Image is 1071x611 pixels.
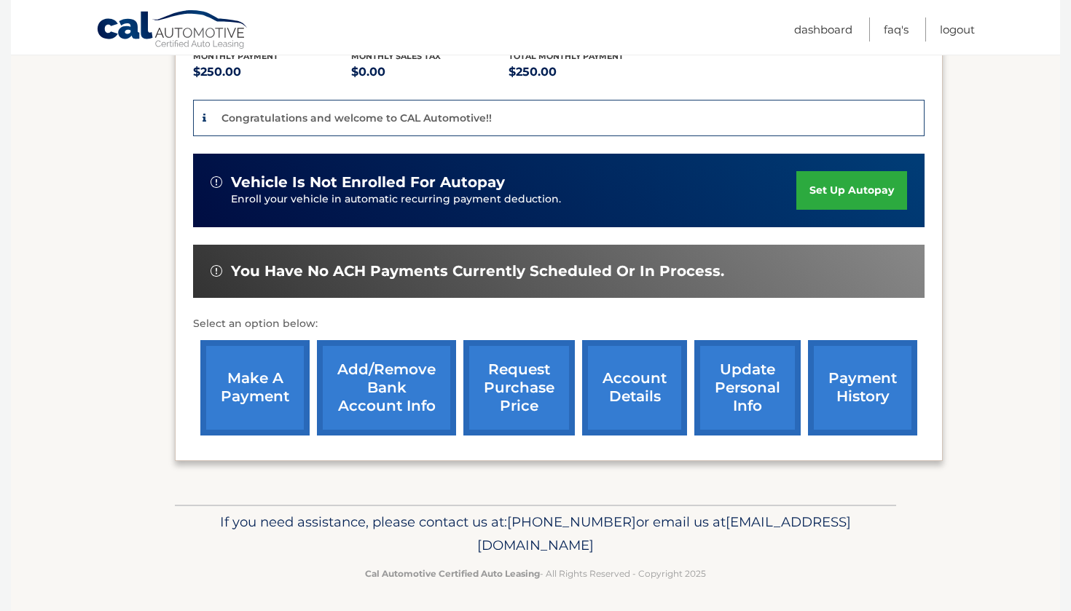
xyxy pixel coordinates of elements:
a: Logout [940,17,975,42]
span: [PHONE_NUMBER] [507,513,636,530]
p: $250.00 [509,62,667,82]
p: Select an option below: [193,315,925,333]
a: Add/Remove bank account info [317,340,456,435]
span: Total Monthly Payment [509,51,624,61]
a: request purchase price [463,340,575,435]
a: account details [582,340,687,435]
img: alert-white.svg [211,265,222,277]
p: $250.00 [193,62,351,82]
span: vehicle is not enrolled for autopay [231,173,505,192]
p: - All Rights Reserved - Copyright 2025 [184,566,887,581]
img: alert-white.svg [211,176,222,188]
a: FAQ's [884,17,909,42]
p: If you need assistance, please contact us at: or email us at [184,511,887,557]
a: make a payment [200,340,310,435]
span: You have no ACH payments currently scheduled or in process. [231,262,724,280]
p: Congratulations and welcome to CAL Automotive!! [221,111,492,125]
a: Cal Automotive [96,9,249,52]
a: update personal info [694,340,801,435]
span: Monthly sales Tax [351,51,441,61]
span: Monthly Payment [193,51,278,61]
a: Dashboard [794,17,852,42]
p: Enroll your vehicle in automatic recurring payment deduction. [231,192,796,208]
strong: Cal Automotive Certified Auto Leasing [365,568,540,579]
a: payment history [808,340,917,435]
a: set up autopay [796,171,907,210]
p: $0.00 [351,62,509,82]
